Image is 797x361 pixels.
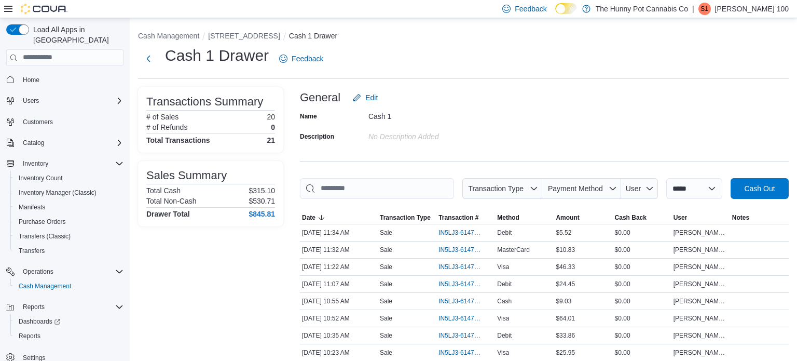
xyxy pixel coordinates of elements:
button: Method [495,211,554,224]
span: $5.52 [556,229,571,237]
span: Catalog [23,139,44,147]
a: Transfers (Classic) [15,230,75,243]
span: Dark Mode [555,14,556,15]
span: Payment Method [548,184,603,193]
button: IN5LJ3-6147427 [438,312,493,325]
span: $46.33 [556,263,575,271]
span: Amount [556,213,579,222]
a: Customers [19,116,57,128]
h4: 21 [267,136,275,144]
button: Reports [10,329,128,343]
button: Transaction Type [378,211,436,224]
span: Reports [23,303,45,311]
input: Dark Mode [555,3,577,14]
img: Cova [21,4,67,14]
span: Visa [497,349,509,357]
div: [DATE] 11:07 AM [300,278,378,290]
button: Inventory Count [10,171,128,185]
div: [DATE] 10:35 AM [300,329,378,342]
button: IN5LJ3-6147603 [438,261,493,273]
span: Visa [497,314,509,323]
button: Transfers [10,244,128,258]
button: Amount [554,211,612,224]
p: Sale [380,229,392,237]
span: $33.86 [556,331,575,340]
a: Dashboards [15,315,64,328]
span: Feedback [515,4,546,14]
a: Home [19,74,44,86]
button: Cash Back [613,211,671,224]
p: Sale [380,297,392,305]
a: Inventory Count [15,172,67,184]
span: MasterCard [497,246,530,254]
button: Cash Out [731,178,789,199]
h6: Total Non-Cash [146,197,197,205]
button: Purchase Orders [10,215,128,229]
p: The Hunny Pot Cannabis Co [596,3,688,15]
span: IN5LJ3-6147674 [438,246,483,254]
h4: Drawer Total [146,210,190,218]
span: Debit [497,280,512,288]
span: IN5LJ3-6147438 [438,297,483,305]
div: $0.00 [613,244,671,256]
span: Inventory [19,157,123,170]
span: Transfers [19,247,45,255]
h1: Cash 1 Drawer [165,45,269,66]
span: User [674,213,688,222]
button: IN5LJ3-6147683 [438,226,493,239]
div: Sarah 100 [698,3,711,15]
span: Inventory Manager (Classic) [15,186,123,199]
div: $0.00 [613,278,671,290]
span: $25.95 [556,349,575,357]
button: Cash Management [138,32,199,40]
button: IN5LJ3-6147508 [438,278,493,290]
button: Edit [349,87,382,108]
button: Users [2,93,128,108]
nav: An example of EuiBreadcrumbs [138,31,789,43]
span: Manifests [15,201,123,213]
button: Date [300,211,378,224]
div: [DATE] 11:22 AM [300,261,378,273]
span: Reports [19,301,123,313]
span: Operations [23,268,53,276]
h6: # of Sales [146,113,178,121]
span: [PERSON_NAME] [PERSON_NAME] [674,263,728,271]
span: Users [19,95,123,107]
button: Transaction Type [462,178,542,199]
span: Load All Apps in [GEOGRAPHIC_DATA] [29,24,123,45]
span: Inventory Count [15,172,123,184]
button: IN5LJ3-6147281 [438,346,493,359]
span: Manifests [19,203,45,211]
button: [STREET_ADDRESS] [208,32,280,40]
span: Users [23,97,39,105]
button: Notes [730,211,789,224]
span: Home [23,76,39,84]
div: $0.00 [613,226,671,239]
button: Operations [2,264,128,279]
span: Customers [23,118,53,126]
span: IN5LJ3-6147281 [438,349,483,357]
span: Operations [19,265,123,278]
span: $24.45 [556,280,575,288]
div: [DATE] 10:52 AM [300,312,378,325]
label: Description [300,132,334,141]
span: Reports [15,330,123,342]
span: Reports [19,332,40,340]
div: $0.00 [613,295,671,307]
span: Transfers [15,245,123,257]
button: Operations [19,265,58,278]
span: Home [19,73,123,86]
span: Catalog [19,137,123,149]
span: Dashboards [15,315,123,328]
span: Purchase Orders [19,218,66,226]
span: Date [302,213,315,222]
span: Purchase Orders [15,216,123,228]
span: Dashboards [19,317,60,326]
p: | [692,3,694,15]
span: [PERSON_NAME] [PERSON_NAME] [674,246,728,254]
button: Reports [2,300,128,314]
h4: Total Transactions [146,136,210,144]
span: Transaction # [438,213,478,222]
button: Catalog [2,136,128,150]
a: Reports [15,330,45,342]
